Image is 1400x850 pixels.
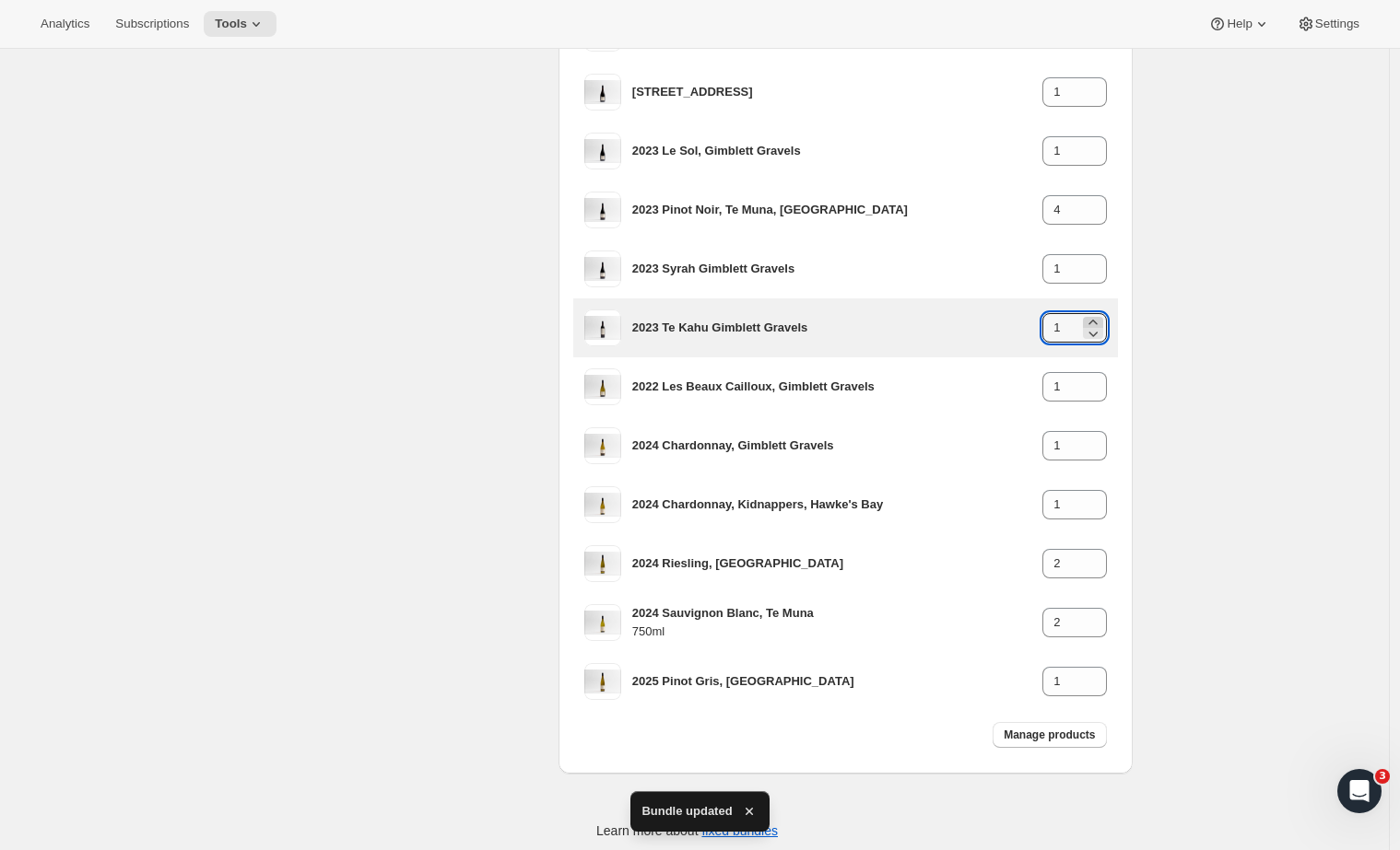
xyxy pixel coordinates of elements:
[204,11,276,37] button: Tools
[29,11,100,37] button: Analytics
[632,623,1042,641] h4: 750ml
[641,802,732,821] span: Bundle updated
[115,17,189,31] span: Subscriptions
[104,11,200,37] button: Subscriptions
[632,319,1042,337] h3: 2023 Te Kahu Gimblett Gravels
[632,83,1042,101] h3: [STREET_ADDRESS]
[1375,769,1390,784] span: 3
[596,821,778,840] p: Learn more about
[1197,11,1281,37] button: Help
[215,17,247,31] span: Tools
[1315,17,1359,31] span: Settings
[632,142,1042,160] h3: 2023 Le Sol, Gimblett Gravels
[632,437,1042,455] h3: 2024 Chardonnay, Gimblett Gravels
[632,378,1042,396] h3: 2022 Les Beaux Cailloux, Gimblett Gravels
[632,495,1042,514] h3: 2024 Chardonnay, Kidnappers, Hawke's Bay
[632,554,1042,573] h3: 2024 Riesling, [GEOGRAPHIC_DATA]
[41,17,89,31] span: Analytics
[632,672,1042,691] h3: 2025 Pinot Gris, [GEOGRAPHIC_DATA]
[632,604,1042,623] h3: 2024 Sauvignon Blanc, Te Muna
[632,260,1042,278] h3: 2023 Syrah Gimblett Gravels
[632,201,1042,219] h3: 2023 Pinot Noir, Te Muna, [GEOGRAPHIC_DATA]
[1337,769,1382,813] iframe: Intercom live chat
[1004,728,1095,742] span: Manage products
[1286,11,1371,37] button: Settings
[993,722,1106,748] button: Manage products
[1227,17,1252,31] span: Help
